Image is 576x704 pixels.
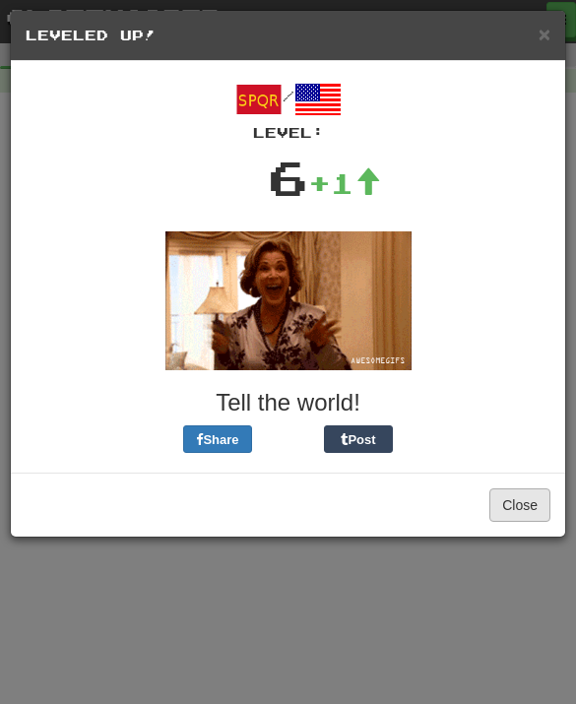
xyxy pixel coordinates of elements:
div: / [26,76,550,143]
img: lucille-bluth-8f3fd88a9e1d39ebd4dcae2a3c7398930b7aef404e756e0a294bf35c6fedb1b1.gif [165,231,412,370]
div: Level: [26,123,550,143]
iframe: X Post Button [252,425,324,453]
div: +1 [308,163,381,203]
h5: Leveled Up! [26,26,550,45]
button: Post [324,425,393,453]
h3: Tell the world! [26,390,550,416]
span: × [539,23,550,45]
button: Close [539,24,550,44]
button: Share [183,425,252,453]
div: 6 [268,143,308,212]
button: Close [489,488,550,522]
